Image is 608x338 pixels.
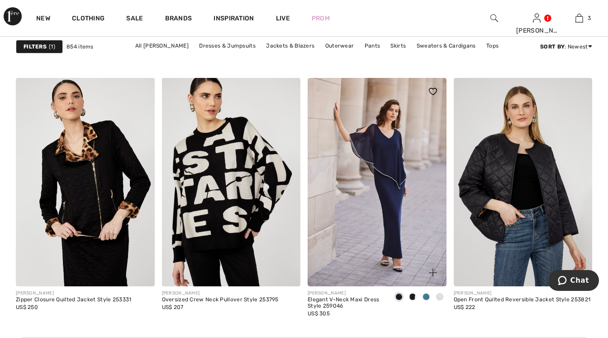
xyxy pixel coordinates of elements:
[454,290,591,297] div: [PERSON_NAME]
[588,14,591,22] span: 3
[261,40,319,52] a: Jackets & Blazers
[490,13,498,24] img: search the website
[482,40,503,52] a: Tops
[16,304,38,310] span: US$ 250
[195,40,260,52] a: Dresses & Jumpsuits
[214,14,254,24] span: Inspiration
[429,88,437,95] img: heart_black_full.svg
[386,40,410,52] a: Skirts
[516,26,558,35] div: [PERSON_NAME]
[533,13,541,24] img: My Info
[433,290,446,305] div: Vanilla
[72,14,104,24] a: Clothing
[454,304,475,310] span: US$ 222
[540,43,565,50] strong: Sort By
[16,290,132,297] div: [PERSON_NAME]
[162,304,184,310] span: US$ 207
[131,40,193,52] a: All [PERSON_NAME]
[162,290,279,297] div: [PERSON_NAME]
[312,14,330,23] a: Prom
[549,270,599,293] iframe: Opens a widget where you can chat to one of our agents
[533,14,541,22] a: Sign In
[308,310,330,317] span: US$ 305
[66,43,94,51] span: 854 items
[559,13,600,24] a: 3
[36,14,50,24] a: New
[276,14,290,23] a: Live
[406,290,419,305] div: Black
[162,78,301,286] img: Oversized Crew Neck Pullover Style 253795. Black/Beige
[308,290,385,297] div: [PERSON_NAME]
[360,40,385,52] a: Pants
[575,13,583,24] img: My Bag
[162,297,279,303] div: Oversized Crew Neck Pullover Style 253795
[392,290,406,305] div: Midnight
[4,7,22,25] img: 1ère Avenue
[419,290,433,305] div: Dark Teal
[454,297,591,303] div: Open Front Quilted Reversible Jacket Style 253821
[126,14,143,24] a: Sale
[16,297,132,303] div: Zipper Closure Quilted Jacket Style 253331
[308,78,446,286] img: Elegant V-Neck Maxi Dress Style 259046. Black
[16,78,155,286] img: Zipper Closure Quilted Jacket Style 253331. Black
[454,78,593,286] img: Open Front Quilted Reversible Jacket Style 253821. Black
[429,269,437,277] img: plus_v2.svg
[24,43,47,51] strong: Filters
[308,297,385,309] div: Elegant V-Neck Maxi Dress Style 259046
[321,40,359,52] a: Outerwear
[165,14,192,24] a: Brands
[540,43,592,51] div: : Newest
[412,40,480,52] a: Sweaters & Cardigans
[49,43,55,51] span: 1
